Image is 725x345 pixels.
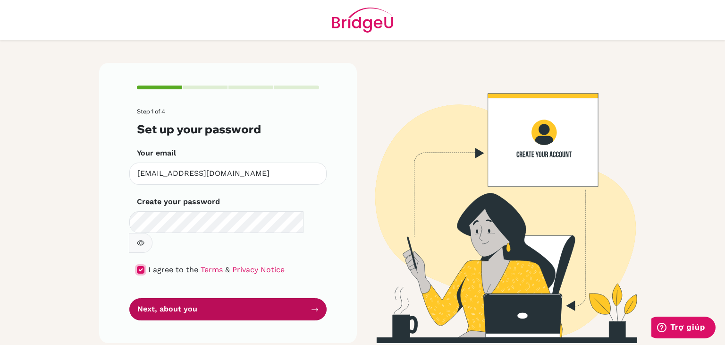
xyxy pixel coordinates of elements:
[137,108,165,115] span: Step 1 of 4
[137,147,176,159] label: Your email
[232,265,285,274] a: Privacy Notice
[129,298,327,320] button: Next, about you
[225,265,230,274] span: &
[137,122,319,136] h3: Set up your password
[129,163,327,185] input: Insert your email*
[148,265,198,274] span: I agree to the
[201,265,223,274] a: Terms
[651,317,716,340] iframe: Mở widget để bạn tìm kiếm thêm thông tin
[137,196,220,207] label: Create your password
